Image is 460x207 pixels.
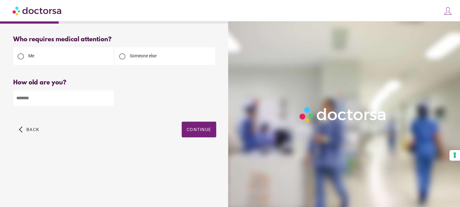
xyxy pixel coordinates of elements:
[13,79,216,86] div: How old are you?
[26,127,39,132] span: Back
[16,122,42,137] button: arrow_back_ios Back
[13,36,216,43] div: Who requires medical attention?
[449,150,460,161] button: Your consent preferences for tracking technologies
[28,53,34,58] span: Me
[182,122,216,137] button: Continue
[13,3,62,18] img: Doctorsa.com
[443,7,452,15] img: icons8-customer-100.png
[130,53,156,58] span: Someone else
[297,104,389,125] img: Logo-Doctorsa-trans-White-partial-flat.png
[187,127,211,132] span: Continue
